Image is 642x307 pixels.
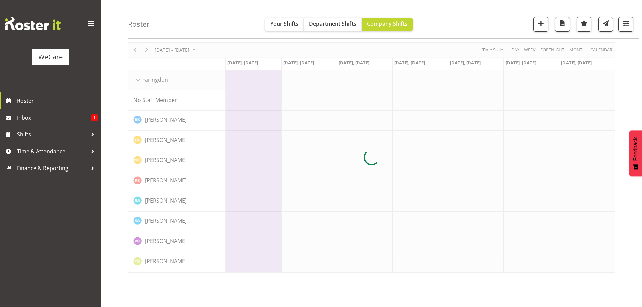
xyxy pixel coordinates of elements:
[38,52,63,62] div: WeCare
[91,114,98,121] span: 1
[17,129,88,140] span: Shifts
[309,20,356,27] span: Department Shifts
[633,137,639,161] span: Feedback
[598,17,613,32] button: Send a list of all shifts for the selected filtered period to all rostered employees.
[555,17,570,32] button: Download a PDF of the roster according to the set date range.
[17,163,88,173] span: Finance & Reporting
[17,113,91,123] span: Inbox
[533,17,548,32] button: Add a new shift
[5,17,61,30] img: Rosterit website logo
[577,17,591,32] button: Highlight an important date within the roster.
[265,18,304,31] button: Your Shifts
[17,96,98,106] span: Roster
[128,20,150,28] h4: Roster
[367,20,407,27] span: Company Shifts
[17,146,88,156] span: Time & Attendance
[362,18,413,31] button: Company Shifts
[629,130,642,176] button: Feedback - Show survey
[618,17,633,32] button: Filter Shifts
[304,18,362,31] button: Department Shifts
[270,20,298,27] span: Your Shifts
